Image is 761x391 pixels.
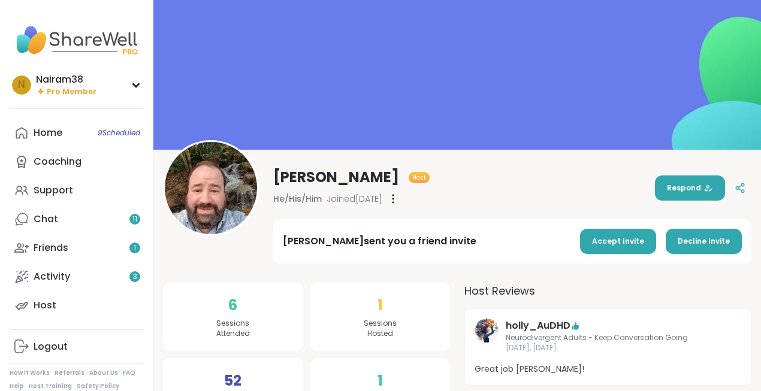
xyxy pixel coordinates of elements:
[475,319,499,353] a: holly_AuDHD
[273,193,322,205] span: He/His/Him
[34,155,81,168] div: Coaching
[464,283,751,299] h3: Host Reviews
[10,19,143,61] img: ShareWell Nav Logo
[134,243,136,253] span: 1
[412,173,426,182] span: Host
[378,295,383,316] span: 1
[10,176,143,205] a: Support
[55,369,84,377] a: Referrals
[216,319,250,339] span: Sessions Attended
[132,214,137,225] span: 11
[10,262,143,291] a: Activity3
[283,234,476,248] div: [PERSON_NAME] sent you a friend invite
[29,382,72,390] a: Host Training
[18,77,25,93] span: N
[10,291,143,320] a: Host
[10,369,50,377] a: How It Works
[228,295,237,316] span: 6
[506,319,570,333] a: holly_AuDHD
[34,299,56,312] div: Host
[475,319,499,342] img: holly_AuDHD
[34,340,68,353] div: Logout
[506,343,710,353] span: [DATE], [DATE]
[34,270,70,283] div: Activity
[165,142,257,234] img: Brian_L
[36,73,96,86] div: Nairam38
[475,363,741,375] span: Great job [PERSON_NAME]!
[98,128,140,138] span: 9 Scheduled
[10,119,143,147] a: Home9Scheduled
[10,205,143,234] a: Chat11
[47,87,96,97] span: Pro Member
[273,168,399,187] span: [PERSON_NAME]
[34,184,73,197] div: Support
[123,369,135,377] a: FAQ
[34,241,68,254] div: Friends
[667,183,713,193] span: Respond
[34,213,58,226] div: Chat
[580,229,656,254] button: Accept Invite
[34,126,62,140] div: Home
[592,236,644,247] span: Accept Invite
[77,382,119,390] a: Safety Policy
[10,234,143,262] a: Friends1
[10,147,143,176] a: Coaching
[10,382,24,390] a: Help
[506,333,710,343] span: Neurodivergent Adults - Keep Conversation Going
[364,319,397,339] span: Sessions Hosted
[133,272,137,282] span: 3
[10,332,143,361] a: Logout
[666,229,742,254] button: Decline Invite
[678,236,730,247] span: Decline Invite
[655,175,725,201] button: Respond
[89,369,118,377] a: About Us
[327,193,382,205] span: Joined [DATE]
